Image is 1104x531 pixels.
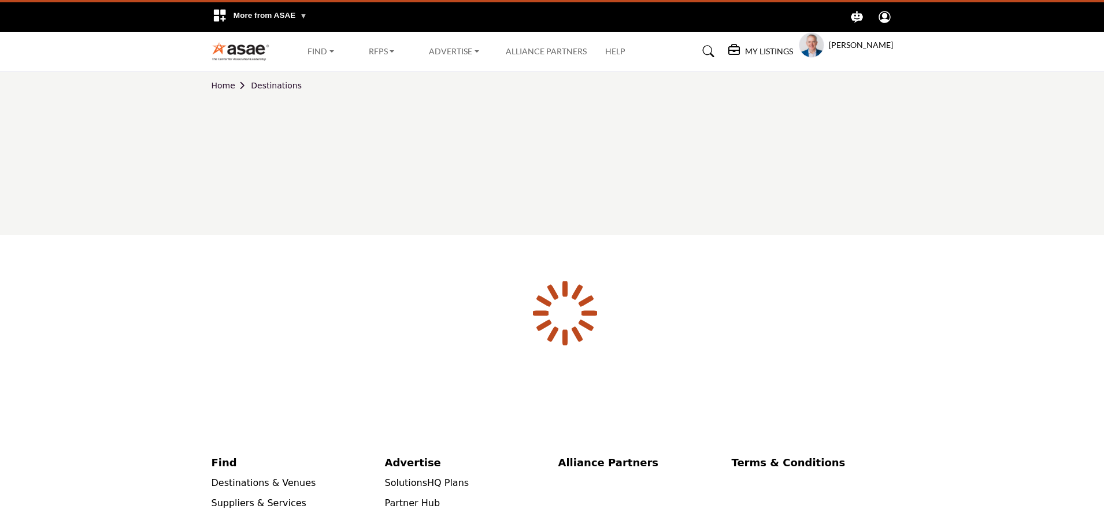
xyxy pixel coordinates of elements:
a: Advertise [421,43,487,60]
a: Advertise [385,455,546,470]
img: Site Logo [212,42,276,61]
a: Terms & Conditions [732,455,893,470]
div: My Listings [728,44,793,58]
a: Search [691,42,722,61]
div: More from ASAE [205,2,314,32]
a: Alliance Partners [558,455,720,470]
h5: My Listings [745,46,793,57]
a: Help [605,46,625,56]
a: Alliance Partners [506,46,587,56]
a: RFPs [361,43,403,60]
a: Find [212,455,373,470]
a: Find [299,43,342,60]
span: More from ASAE [234,11,308,20]
a: Destinations & Venues [212,477,316,488]
a: Partner Hub [385,497,440,508]
button: Show hide supplier dropdown [799,32,824,58]
h5: [PERSON_NAME] [829,39,893,51]
a: Home [212,81,251,90]
a: Destinations [251,81,302,90]
a: Suppliers & Services [212,497,306,508]
a: SolutionsHQ Plans [385,477,469,488]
